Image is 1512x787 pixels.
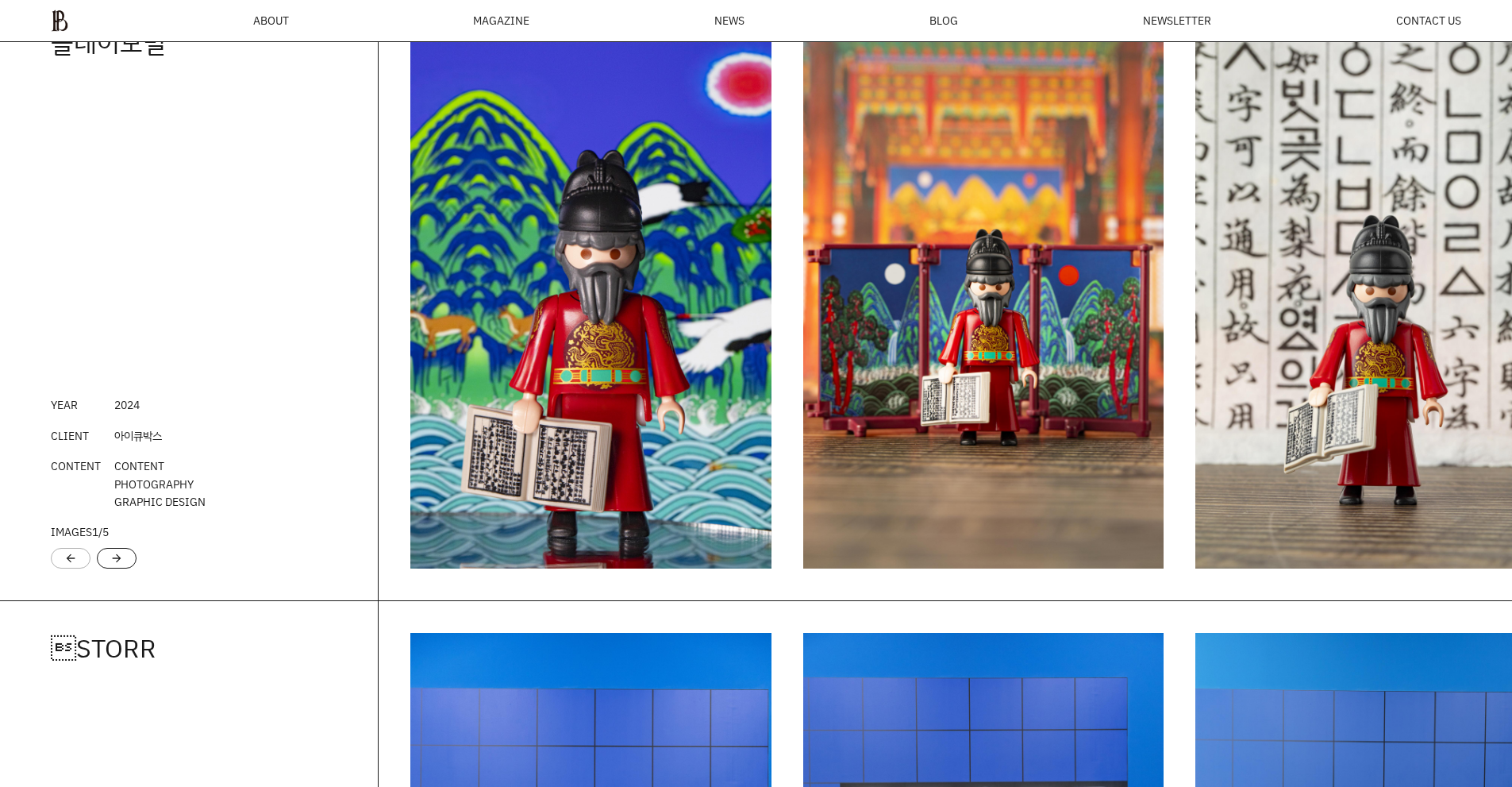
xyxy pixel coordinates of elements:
a: NEWSLETTER [1143,15,1211,26]
a: CONTENTPHOTOGRAPHY [114,458,194,491]
a: ABOUT [253,15,289,26]
div: MAGAZINE [473,15,529,26]
a: YEAR [51,397,78,412]
a: CONTENT [51,458,101,473]
img: 25aad7778d85e.jpg [803,27,1164,569]
a: arrow_forward [110,550,123,566]
div: 4 [114,396,140,414]
span: 5 [102,524,109,539]
div: GRAPHIC DESIGN [114,457,206,511]
a: CLIENT [51,428,89,443]
span: 1 [92,524,98,539]
div: Previous slide [51,548,90,569]
a: NEWS [714,15,744,26]
a: 202 [114,397,133,412]
a: IMAGES1/5 [51,524,109,539]
img: ba379d5522eb3.png [51,10,68,32]
a: BLOG [929,15,958,26]
a: arrow_back [64,550,77,566]
h4: STORR [51,633,327,664]
a: CONTACT US [1396,15,1461,26]
div: Next slide [97,548,137,569]
img: 7f0cfcaecb423.jpg [410,27,771,569]
a: 2 / 6 [803,27,1164,569]
span: / [92,524,109,539]
a: 1 / 6 [410,27,771,569]
div: 아이큐박스 [114,427,162,445]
